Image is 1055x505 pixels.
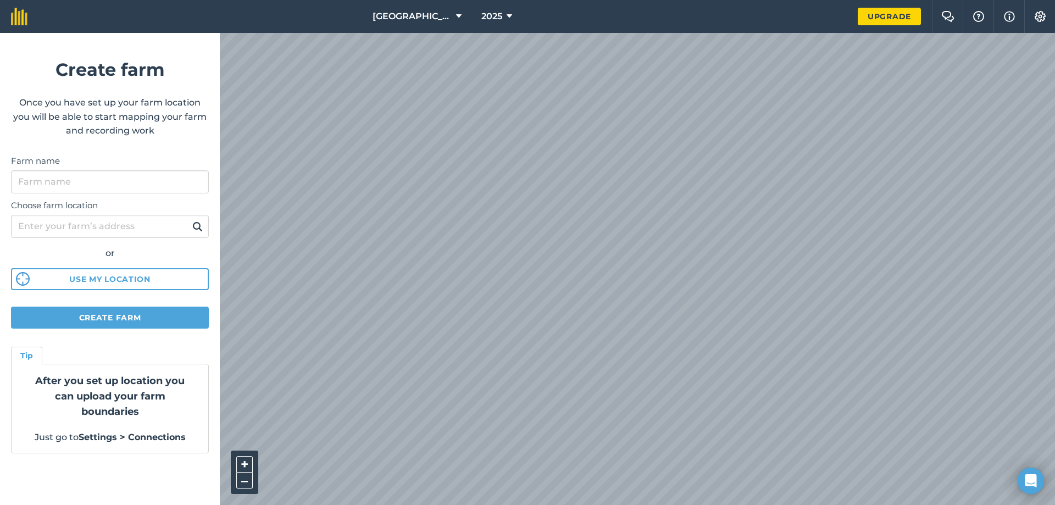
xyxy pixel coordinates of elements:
img: svg+xml;base64,PHN2ZyB4bWxucz0iaHR0cDovL3d3dy53My5vcmcvMjAwMC9zdmciIHdpZHRoPSIxOSIgaGVpZ2h0PSIyNC... [192,220,203,233]
img: svg%3e [16,272,30,286]
img: A question mark icon [972,11,985,22]
strong: Settings > Connections [79,432,186,442]
p: Once you have set up your farm location you will be able to start mapping your farm and recording... [11,96,209,138]
img: fieldmargin Logo [11,8,27,25]
div: or [11,246,209,260]
img: Two speech bubbles overlapping with the left bubble in the forefront [941,11,954,22]
h4: Tip [20,349,33,362]
button: Use my location [11,268,209,290]
span: 2025 [481,10,502,23]
strong: After you set up location you can upload your farm boundaries [35,375,185,418]
h1: Create farm [11,56,209,84]
div: Open Intercom Messenger [1018,468,1044,494]
p: Just go to [25,430,195,445]
button: + [236,456,253,473]
input: Farm name [11,170,209,193]
a: Upgrade [858,8,921,25]
input: Enter your farm’s address [11,215,209,238]
button: Create farm [11,307,209,329]
img: svg+xml;base64,PHN2ZyB4bWxucz0iaHR0cDovL3d3dy53My5vcmcvMjAwMC9zdmciIHdpZHRoPSIxNyIgaGVpZ2h0PSIxNy... [1004,10,1015,23]
span: [GEOGRAPHIC_DATA] [373,10,452,23]
button: – [236,473,253,489]
img: A cog icon [1034,11,1047,22]
label: Farm name [11,154,209,168]
label: Choose farm location [11,199,209,212]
